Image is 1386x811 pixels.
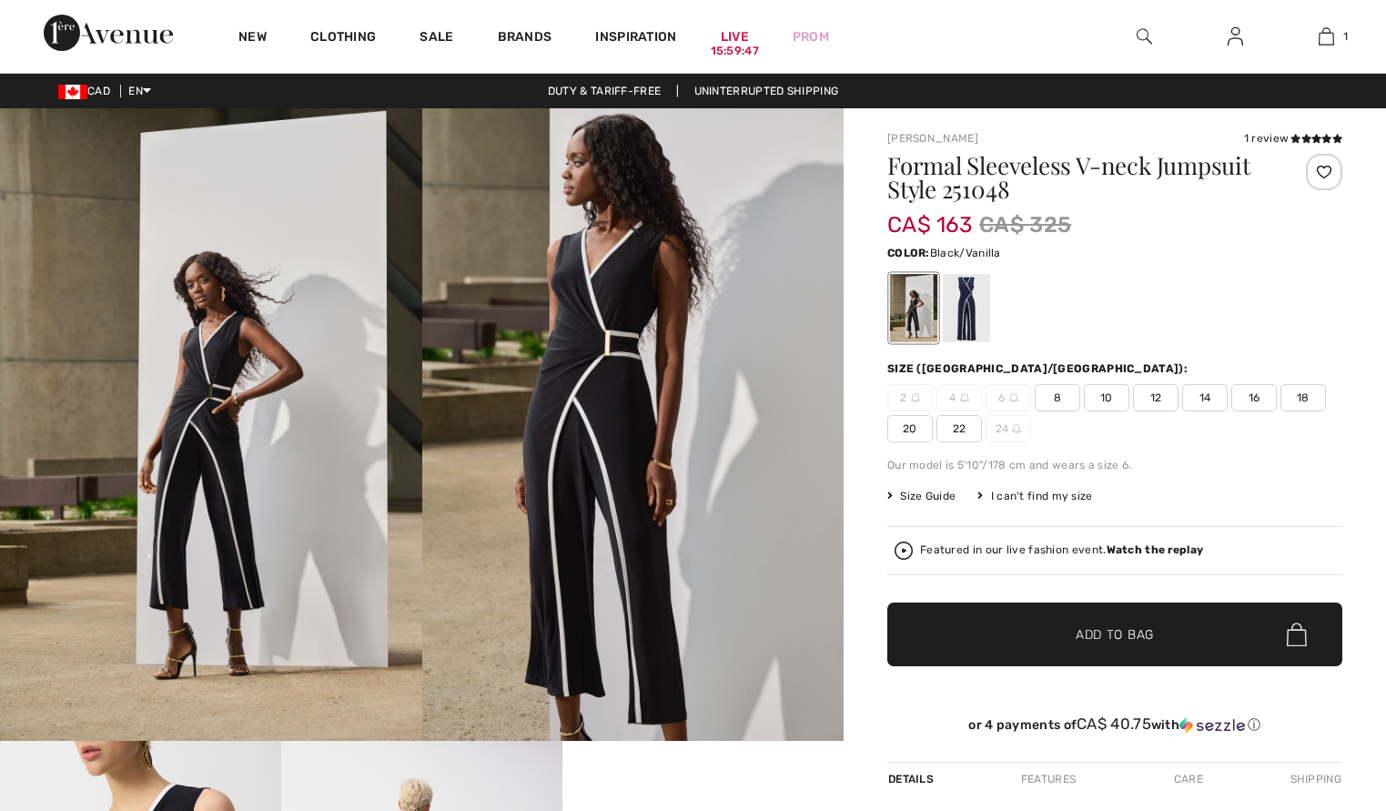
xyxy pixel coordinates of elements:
[595,29,676,48] span: Inspiration
[887,715,1342,740] div: or 4 payments ofCA$ 40.75withSezzle Click to learn more about Sezzle
[960,393,969,402] img: ring-m.svg
[58,85,87,99] img: Canadian Dollar
[711,43,759,60] div: 15:59:47
[930,247,1001,259] span: Black/Vanilla
[1213,25,1258,48] a: Sign In
[1287,623,1307,646] img: Bag.svg
[310,29,376,48] a: Clothing
[1009,393,1018,402] img: ring-m.svg
[1076,625,1154,644] span: Add to Bag
[979,208,1071,241] span: CA$ 325
[1006,763,1091,796] div: Features
[238,29,267,48] a: New
[1244,130,1342,147] div: 1 review
[422,108,845,741] img: Formal Sleeveless V-Neck Jumpsuit Style 251048. 2
[1270,674,1368,720] iframe: Opens a widget where you can find more information
[887,415,933,442] span: 20
[44,15,173,51] img: 1ère Avenue
[936,415,982,442] span: 22
[1182,384,1228,411] span: 14
[1133,384,1179,411] span: 12
[1158,763,1219,796] div: Care
[128,85,151,97] span: EN
[498,29,552,48] a: Brands
[887,154,1267,201] h1: Formal Sleeveless V-neck Jumpsuit Style 251048
[920,544,1203,556] div: Featured in our live fashion event.
[1280,384,1326,411] span: 18
[1035,384,1080,411] span: 8
[887,247,930,259] span: Color:
[887,132,978,145] a: [PERSON_NAME]
[943,274,990,342] div: Midnight Blue/Vanilla
[895,542,913,560] img: Watch the replay
[1281,25,1371,47] a: 1
[1077,715,1151,733] span: CA$ 40.75
[1343,28,1348,45] span: 1
[420,29,453,48] a: Sale
[1107,543,1204,556] strong: Watch the replay
[887,715,1342,734] div: or 4 payments of with
[986,415,1031,442] span: 24
[887,457,1342,473] div: Our model is 5'10"/178 cm and wears a size 6.
[793,27,829,46] a: Prom
[1012,424,1021,433] img: ring-m.svg
[721,27,749,46] a: Live15:59:47
[58,85,117,97] span: CAD
[911,393,920,402] img: ring-m.svg
[887,384,933,411] span: 2
[1228,25,1243,47] img: My Info
[887,360,1191,377] div: Size ([GEOGRAPHIC_DATA]/[GEOGRAPHIC_DATA]):
[1084,384,1129,411] span: 10
[1231,384,1277,411] span: 16
[890,274,937,342] div: Black/Vanilla
[986,384,1031,411] span: 6
[1286,763,1342,796] div: Shipping
[887,763,938,796] div: Details
[1137,25,1152,47] img: search the website
[977,488,1092,504] div: I can't find my size
[887,488,956,504] span: Size Guide
[1179,717,1245,734] img: Sezzle
[1319,25,1334,47] img: My Bag
[887,194,972,238] span: CA$ 163
[887,603,1342,666] button: Add to Bag
[936,384,982,411] span: 4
